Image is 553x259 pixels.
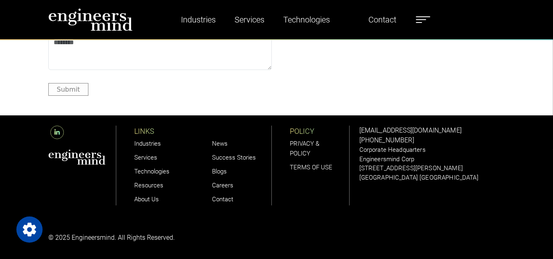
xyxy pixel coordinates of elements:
[48,149,106,165] img: aws
[290,140,319,157] a: PRIVACY & POLICY
[48,128,66,136] a: LinkedIn
[178,10,219,29] a: Industries
[359,164,505,173] p: [STREET_ADDRESS][PERSON_NAME]
[212,154,256,161] a: Success Stories
[134,182,163,189] a: Resources
[231,10,268,29] a: Services
[48,8,133,31] img: logo
[359,173,505,182] p: [GEOGRAPHIC_DATA] [GEOGRAPHIC_DATA]
[359,126,462,134] a: [EMAIL_ADDRESS][DOMAIN_NAME]
[212,196,233,203] a: Contact
[134,196,159,203] a: About Us
[359,145,505,155] p: Corporate Headquarters
[359,136,414,144] a: [PHONE_NUMBER]
[134,154,157,161] a: Services
[48,83,89,96] button: Submit
[212,182,233,189] a: Careers
[134,140,161,147] a: Industries
[282,35,406,67] iframe: reCAPTCHA
[290,126,349,137] p: POLICY
[290,164,332,171] a: TERMS OF USE
[212,168,227,175] a: Blogs
[280,10,333,29] a: Technologies
[134,126,194,137] p: LINKS
[48,233,272,243] p: © 2025 Engineersmind. All Rights Reserved.
[359,155,505,164] p: Engineersmind Corp
[134,168,169,175] a: Technologies
[212,140,228,147] a: News
[365,10,400,29] a: Contact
